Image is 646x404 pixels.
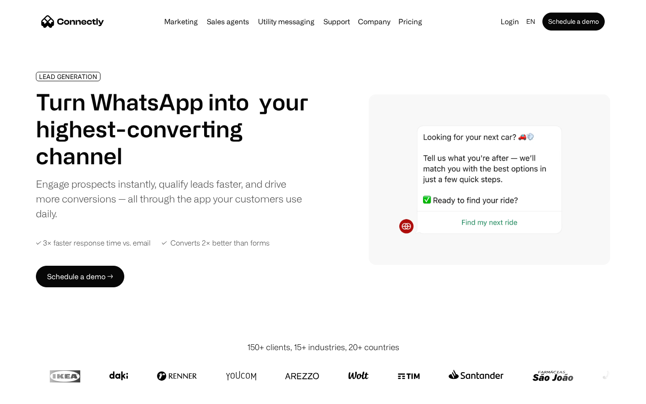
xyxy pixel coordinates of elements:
[36,88,309,169] h1: Turn WhatsApp into your highest-converting channel
[497,15,523,28] a: Login
[41,15,104,28] a: home
[395,18,426,25] a: Pricing
[161,239,270,247] div: ✓ Converts 2× better than forms
[9,387,54,401] aside: Language selected: English
[39,73,97,80] div: LEAD GENERATION
[254,18,318,25] a: Utility messaging
[542,13,605,31] a: Schedule a demo
[36,239,151,247] div: ✓ 3× faster response time vs. email
[526,15,535,28] div: en
[247,341,399,353] div: 150+ clients, 15+ industries, 20+ countries
[36,266,124,287] a: Schedule a demo →
[523,15,541,28] div: en
[358,15,390,28] div: Company
[355,15,393,28] div: Company
[36,176,309,221] div: Engage prospects instantly, qualify leads faster, and drive more conversions — all through the ap...
[161,18,201,25] a: Marketing
[203,18,253,25] a: Sales agents
[320,18,354,25] a: Support
[18,388,54,401] ul: Language list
